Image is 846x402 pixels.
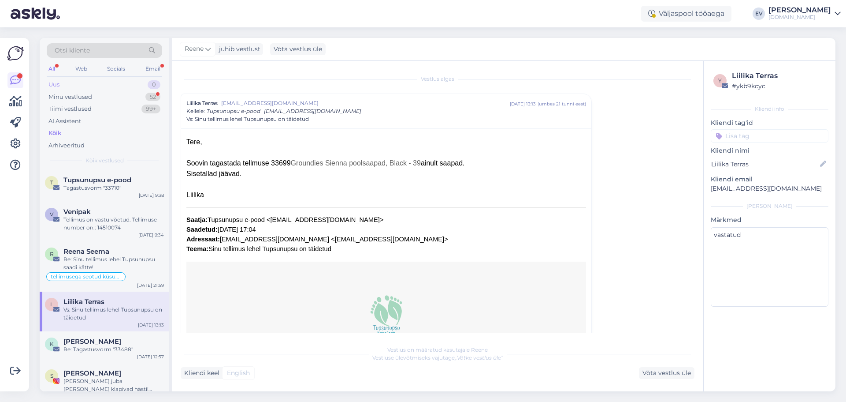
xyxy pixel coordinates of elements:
span: ainult saapad. [421,159,465,167]
span: Vestlus on määratud kasutajale Reene [387,346,488,353]
div: Väljaspool tööaega [641,6,731,22]
span: K [50,341,54,347]
div: Uus [48,80,59,89]
b: Saatja: [186,216,208,223]
span: Groundies Sienna poolsaapad, Black - 39 [291,159,421,167]
i: „Võtke vestlus üle” [455,354,503,361]
span: Tupsunupsu e-pood [207,108,260,114]
div: ( umbes 21 tunni eest ) [538,101,586,107]
span: R [50,251,54,257]
div: Re: Tagastusvorm "33488" [63,346,164,353]
span: Liilika Terras [186,99,218,107]
div: Email [144,63,162,75]
b: Adressaat: [186,236,220,243]
div: Re: Sinu tellimus lehel Tupsunupsu saadi kätte! [63,255,164,271]
input: Lisa nimi [711,159,818,169]
span: V [50,211,53,218]
span: S [50,372,53,379]
div: juhib vestlust [215,45,260,54]
div: Socials [105,63,127,75]
div: Kliendi info [711,105,828,113]
p: Kliendi tag'id [711,118,828,128]
span: English [227,368,250,378]
span: Reene [185,44,204,54]
div: [PERSON_NAME] [711,202,828,210]
div: Tiimi vestlused [48,105,92,113]
span: Silja Eek [63,369,121,377]
font: Tupsunupsu e-pood <[EMAIL_ADDRESS][DOMAIN_NAME]> [DATE] 17:04 [EMAIL_ADDRESS][DOMAIN_NAME] <[EMAI... [186,216,448,252]
div: Tere, [186,137,586,147]
div: Vs: Sinu tellimus lehel Tupsunupsu on täidetud [63,306,164,322]
p: [EMAIL_ADDRESS][DOMAIN_NAME] [711,184,828,193]
div: Arhiveeritud [48,141,85,150]
span: [EMAIL_ADDRESS][DOMAIN_NAME] [221,99,510,107]
div: [DATE] 13:13 [510,101,536,107]
div: # ykb9kcyc [732,81,826,91]
div: [DATE] 9:38 [139,192,164,199]
span: y [718,77,722,84]
div: [DOMAIN_NAME] [768,14,831,21]
div: Kliendi keel [181,368,219,378]
div: Liilika [186,190,586,200]
div: [PERSON_NAME] juba [PERSON_NAME] klapivad hästi! Aitüma veelkord. [63,377,164,393]
span: Vestluse ülevõtmiseks vajutage [372,354,503,361]
div: 52 [145,93,160,101]
div: AI Assistent [48,117,81,126]
div: 99+ [141,105,160,113]
b: Saadetud: [186,226,218,233]
b: Teema: [186,245,208,252]
a: [PERSON_NAME][DOMAIN_NAME] [768,7,841,21]
span: Tupsunupsu e-pood [63,176,131,184]
span: Kõik vestlused [85,157,124,165]
div: Võta vestlus üle [270,43,326,55]
div: [DATE] 21:59 [137,282,164,289]
img: Askly Logo [7,45,24,62]
div: [DATE] 12:57 [137,353,164,360]
div: Web [74,63,89,75]
div: [DATE] 9:34 [138,232,164,238]
span: Soovin tagastada tellmuse 33699 [186,159,291,167]
div: 0 [148,80,160,89]
span: Liilika Terras [63,298,104,306]
div: Tagastusvorm "33710" [63,184,164,192]
div: Vestlus algas [181,75,694,83]
span: L [50,301,53,308]
span: Kelly Lohk [63,338,121,346]
span: Reena Seema [63,248,109,255]
textarea: vastatud [711,227,828,307]
span: Kellele : [186,108,205,114]
span: Venipak [63,208,91,216]
span: [EMAIL_ADDRESS][DOMAIN_NAME] [264,108,361,114]
span: Otsi kliente [55,46,90,55]
p: Kliendi email [711,175,828,184]
span: tellimusega seotud küsumus [51,274,121,279]
div: All [47,63,57,75]
span: Vs: Sinu tellimus lehel Tupsunupsu on täidetud [186,115,309,123]
div: Liilika Terras [732,71,826,81]
span: T [50,179,53,186]
img: Tupsunupsu [364,293,408,337]
div: Tellimus on vastu võetud. Tellimuse number on:: 14510074 [63,216,164,232]
div: EV [753,8,765,20]
div: Kõik [48,129,61,138]
p: Märkmed [711,215,828,225]
div: Võta vestlus üle [639,367,694,379]
div: [PERSON_NAME] [768,7,831,14]
div: Sisetallad jäävad. [186,169,586,179]
p: Kliendi nimi [711,146,828,155]
div: Minu vestlused [48,93,92,101]
input: Lisa tag [711,129,828,143]
div: [DATE] 13:13 [138,322,164,328]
